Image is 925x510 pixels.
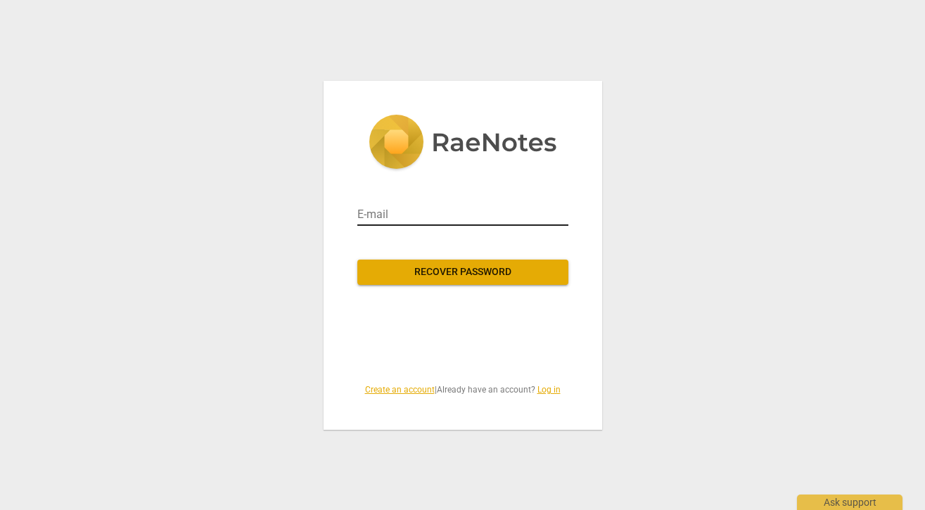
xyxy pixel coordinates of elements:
[369,265,557,279] span: Recover password
[357,384,568,396] span: | Already have an account?
[537,385,561,395] a: Log in
[369,115,557,172] img: 5ac2273c67554f335776073100b6d88f.svg
[357,260,568,285] button: Recover password
[365,385,435,395] a: Create an account
[797,495,902,510] div: Ask support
